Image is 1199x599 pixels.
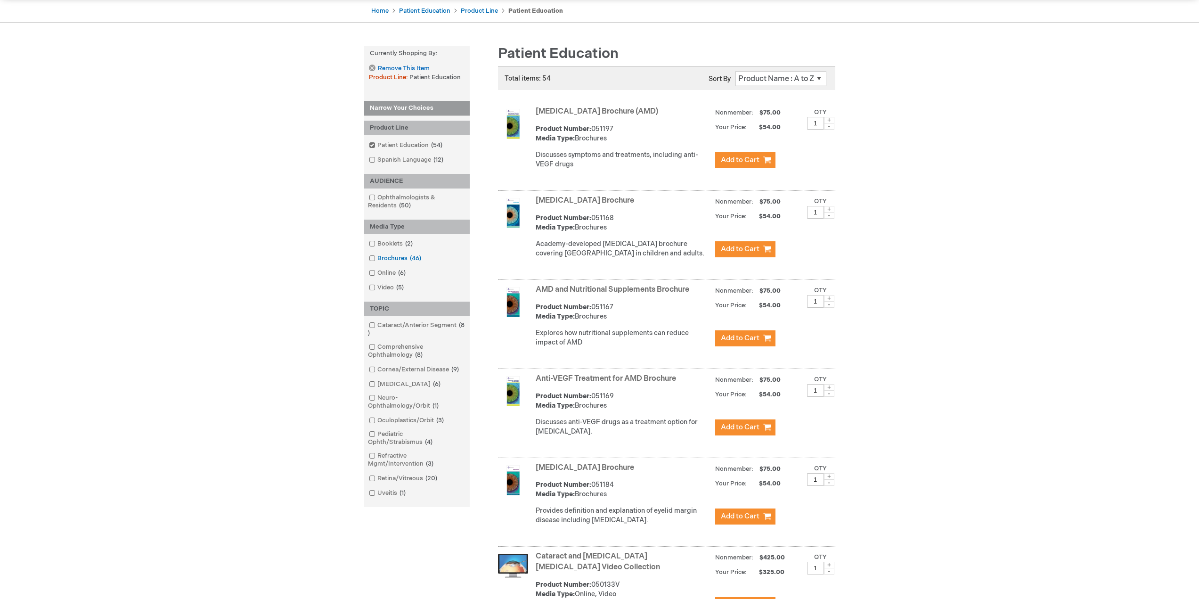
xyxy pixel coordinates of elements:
a: Remove This Item [369,65,429,73]
span: 50 [397,202,413,209]
span: Patient Education [498,45,619,62]
a: Cornea/External Disease9 [367,365,463,374]
strong: Product Number: [536,392,591,400]
span: 6 [396,269,408,277]
span: $325.00 [748,568,786,576]
strong: Media Type: [536,223,575,231]
input: Qty [807,384,824,397]
span: Add to Cart [721,245,759,254]
span: Product Line [369,74,409,81]
span: 54 [429,141,445,149]
span: Add to Cart [721,156,759,164]
span: $75.00 [758,287,782,295]
p: Explores how nutritional supplements can reduce impact of AMD [536,328,710,347]
div: TOPIC [364,302,470,316]
label: Qty [814,108,827,116]
a: Patient Education [399,7,450,15]
label: Qty [814,197,827,205]
span: $54.00 [748,480,782,487]
a: [MEDICAL_DATA] Brochure [536,196,634,205]
strong: Your Price: [715,568,747,576]
img: Amblyopia Brochure [498,198,528,228]
strong: Your Price: [715,302,747,309]
strong: Media Type: [536,490,575,498]
strong: Nonmember: [715,107,753,119]
strong: Media Type: [536,134,575,142]
span: $54.00 [748,391,782,398]
a: Online6 [367,269,409,278]
div: 051184 Brochures [536,480,710,499]
strong: Currently Shopping by: [364,46,470,61]
a: Comprehensive Ophthalmology8 [367,343,467,360]
a: Brochures46 [367,254,425,263]
strong: Product Number: [536,481,591,489]
a: Video5 [367,283,408,292]
button: Add to Cart [715,330,775,346]
span: $75.00 [758,198,782,205]
a: Patient Education54 [367,141,446,150]
strong: Your Price: [715,123,747,131]
a: Uveitis1 [367,489,409,498]
strong: Nonmember: [715,196,753,208]
span: Add to Cart [721,334,759,343]
a: Cataract and [MEDICAL_DATA] [MEDICAL_DATA] Video Collection [536,552,660,572]
span: Add to Cart [721,423,759,432]
input: Qty [807,562,824,574]
label: Qty [814,376,827,383]
span: $75.00 [758,109,782,116]
span: $425.00 [758,554,786,561]
img: Cataract and Refractive Surgery Patient Education Video Collection [498,554,528,578]
span: 5 [394,284,406,291]
span: 46 [408,254,424,262]
a: Ophthalmologists & Residents50 [367,193,467,210]
span: 3 [434,417,446,424]
input: Qty [807,295,824,308]
div: Product Line [364,121,470,135]
span: 12 [431,156,446,164]
span: Add to Cart [721,512,759,521]
span: Total items: 54 [505,74,551,82]
strong: Patient Education [508,7,563,15]
span: $75.00 [758,376,782,384]
a: Product Line [461,7,498,15]
span: $54.00 [748,123,782,131]
a: Pediatric Ophth/Strabismus4 [367,430,467,447]
label: Qty [814,553,827,561]
strong: Product Number: [536,214,591,222]
div: 051168 Brochures [536,213,710,232]
label: Sort By [709,75,731,83]
img: AMD and Nutritional Supplements Brochure [498,287,528,317]
input: Qty [807,117,824,130]
div: 051197 Brochures [536,124,710,143]
strong: Your Price: [715,391,747,398]
a: AMD and Nutritional Supplements Brochure [536,285,689,294]
strong: Nonmember: [715,374,753,386]
a: Anti-VEGF Treatment for AMD Brochure [536,374,676,383]
strong: Product Number: [536,125,591,133]
span: Patient Education [409,74,461,81]
strong: Product Number: [536,581,591,589]
strong: Your Price: [715,213,747,220]
span: 3 [424,460,436,468]
a: Home [371,7,389,15]
div: Discusses anti-VEGF drugs as a treatment option for [MEDICAL_DATA]. [536,418,710,436]
a: Booklets2 [367,239,416,248]
span: $54.00 [748,302,782,309]
label: Qty [814,287,827,294]
span: Remove This Item [378,64,430,73]
span: 8 [368,321,465,337]
a: Neuro-Ophthalmology/Orbit1 [367,394,467,410]
a: Spanish Language12 [367,156,447,164]
span: 8 [413,351,425,359]
a: Retina/Vitreous20 [367,474,441,483]
input: Qty [807,206,824,219]
a: Refractive Mgmt/Intervention3 [367,451,467,468]
div: 050133V Online, Video [536,580,710,599]
a: [MEDICAL_DATA] Brochure (AMD) [536,107,658,116]
span: 1 [397,489,408,497]
span: $75.00 [758,465,782,473]
strong: Nonmember: [715,552,753,564]
strong: Media Type: [536,312,575,320]
button: Add to Cart [715,241,775,257]
label: Qty [814,465,827,472]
